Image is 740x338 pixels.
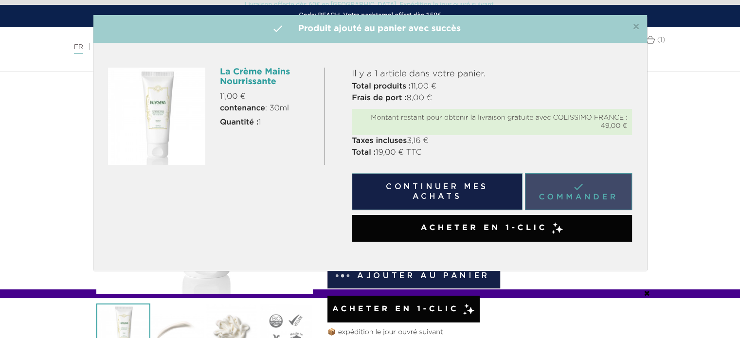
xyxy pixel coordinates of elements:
[352,135,632,147] p: 3,16 €
[220,117,317,128] p: 1
[352,147,632,159] p: 19,00 € TTC
[220,103,289,114] span: : 30ml
[632,21,640,33] button: Close
[220,105,265,112] strong: contenance
[220,119,258,126] strong: Quantité :
[357,114,627,130] div: Montant restant pour obtenir la livraison gratuite avec COLISSIMO FRANCE : 49,00 €
[352,173,522,210] button: Continuer mes achats
[352,83,411,90] strong: Total produits :
[352,81,632,92] p: 11,00 €
[272,23,284,35] i: 
[101,22,640,36] h4: Produit ajouté au panier avec succès
[352,68,632,81] p: Il y a 1 article dans votre panier.
[352,92,632,104] p: 8,00 €
[352,94,406,102] strong: Frais de port :
[352,137,407,145] strong: Taxes incluses
[525,173,632,210] a: Commander
[220,68,317,87] h6: La Crème Mains Nourrissante
[220,91,317,103] p: 11,00 €
[108,68,205,165] img: La Crème Mains Nourrissante
[352,149,376,157] strong: Total :
[632,21,640,33] span: ×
